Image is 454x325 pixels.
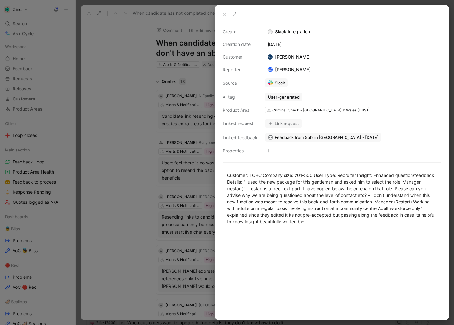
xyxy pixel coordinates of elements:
div: Linked feedback [223,134,257,141]
div: Reporter [223,66,257,73]
span: Feedback from Gabi in [GEOGRAPHIC_DATA] - [DATE] [275,134,379,140]
button: Link request [265,119,302,128]
a: Slack [265,78,288,87]
div: Product Area [223,106,257,114]
a: Feedback from Gabi in [GEOGRAPHIC_DATA] - [DATE] [265,133,381,142]
div: User-generated [268,94,300,100]
div: S [268,30,272,34]
img: avatar [268,68,272,72]
img: logo [268,54,273,60]
div: AI tag [223,93,257,101]
div: [DATE] [265,41,441,48]
div: Slack Integration [265,28,441,36]
div: Properties [223,147,257,155]
div: [PERSON_NAME] [265,53,313,61]
div: Source [223,79,257,87]
div: Creator [223,28,257,36]
div: [PERSON_NAME] [265,66,313,73]
div: Customer [223,53,257,61]
div: Creation date [223,41,257,48]
div: Customer: TCHC Company size: 201-500 User Type: Recruiter Insight: Enhanced question/feedback Det... [227,172,437,225]
div: Criminal Check - [GEOGRAPHIC_DATA] & Wales (DBS) [272,107,368,113]
div: Linked request [223,120,257,127]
